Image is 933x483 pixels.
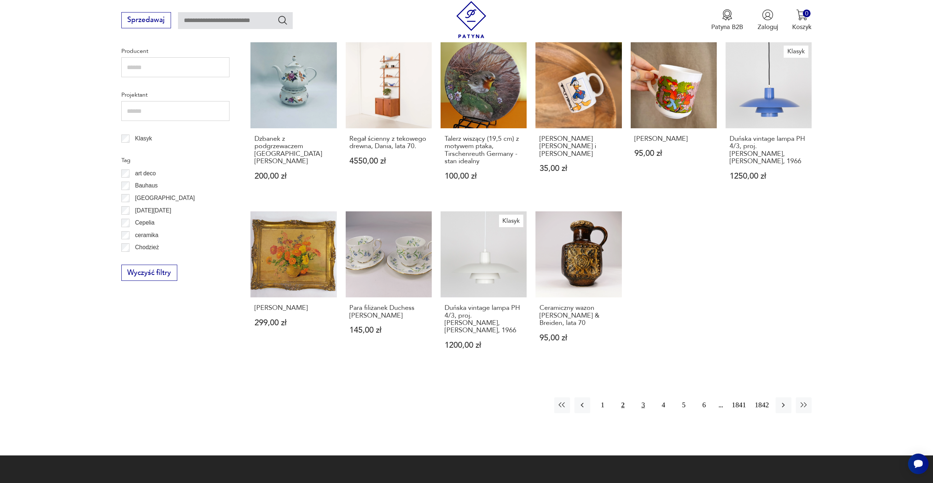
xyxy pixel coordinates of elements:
p: 100,00 zł [445,172,523,180]
a: Dzbanek z podgrzewaczem Jlmenau Graf Von HennebergDzbanek z podgrzewaczem [GEOGRAPHIC_DATA][PERSO... [250,42,336,197]
h3: Talerz wiszący (19,5 cm) z motywem ptaka, Tirschenreuth Germany - stan idealny [445,135,523,165]
button: Sprzedawaj [121,12,171,28]
button: 1842 [752,397,771,413]
p: 35,00 zł [539,165,618,172]
p: 95,00 zł [539,334,618,342]
p: Klasyk [135,134,152,143]
button: 6 [696,397,712,413]
p: Tag [121,155,229,165]
a: Sprzedawaj [121,18,171,24]
p: Projektant [121,90,229,100]
p: 95,00 zł [634,150,713,157]
p: Producent [121,46,229,56]
button: 1841 [730,397,748,413]
button: 4 [656,397,672,413]
p: Zaloguj [758,23,778,31]
div: 0 [803,10,811,17]
iframe: Smartsupp widget button [908,454,929,474]
h3: Regał ścienny z tekowego drewna, Dania, lata 70. [349,135,428,150]
button: Szukaj [277,15,288,25]
button: 3 [635,397,651,413]
a: Kubek Arcopol[PERSON_NAME]95,00 zł [631,42,717,197]
a: KlasykDuńska vintage lampa PH 4/3, proj. Poul Henningsen, Louis Poulsen, 1966Duńska vintage lampa... [441,211,527,366]
button: 1 [595,397,610,413]
p: 200,00 zł [254,172,333,180]
p: 1200,00 zł [445,341,523,349]
p: 4550,00 zł [349,157,428,165]
button: 5 [676,397,692,413]
button: 0Koszyk [792,9,812,31]
p: art deco [135,169,156,178]
p: [GEOGRAPHIC_DATA] [135,193,195,203]
a: Kubek Kaczor Donald i Daisy[PERSON_NAME] [PERSON_NAME] i [PERSON_NAME]35,00 zł [535,42,622,197]
h3: [PERSON_NAME] [254,304,333,312]
h3: Dzbanek z podgrzewaczem [GEOGRAPHIC_DATA][PERSON_NAME] [254,135,333,165]
button: Patyna B2B [711,9,743,31]
p: 1250,00 zł [730,172,808,180]
h3: Duńska vintage lampa PH 4/3, proj. [PERSON_NAME], [PERSON_NAME], 1966 [445,304,523,334]
a: Para filiżanek Duchess HarebellPara filiżanek Duchess [PERSON_NAME]145,00 zł [346,211,432,366]
img: Ikona koszyka [796,9,808,21]
p: ceramika [135,230,158,240]
p: Chodzież [135,243,159,252]
h3: [PERSON_NAME] [634,135,713,143]
button: 2 [615,397,631,413]
p: 299,00 zł [254,319,333,327]
button: Zaloguj [758,9,778,31]
p: Ćmielów [135,255,157,265]
img: Ikonka użytkownika [762,9,773,21]
p: [DATE][DATE] [135,206,171,215]
p: 145,00 zł [349,326,428,334]
img: Patyna - sklep z meblami i dekoracjami vintage [453,1,490,38]
img: Ikona medalu [722,9,733,21]
a: Ceramiczny wazon Dümler & Breiden, lata 70Ceramiczny wazon [PERSON_NAME] & Breiden, lata 7095,00 zł [535,211,622,366]
a: Talerz wiszący (19,5 cm) z motywem ptaka, Tirschenreuth Germany - stan idealnyTalerz wiszący (19,... [441,42,527,197]
a: Ikona medaluPatyna B2B [711,9,743,31]
h3: Ceramiczny wazon [PERSON_NAME] & Breiden, lata 70 [539,304,618,327]
p: Patyna B2B [711,23,743,31]
h3: [PERSON_NAME] [PERSON_NAME] i [PERSON_NAME] [539,135,618,158]
p: Cepelia [135,218,154,228]
a: KlasykDuńska vintage lampa PH 4/3, proj. Poul Henningsen, Louis Poulsen, 1966Duńska vintage lampa... [726,42,812,197]
p: Koszyk [792,23,812,31]
a: Obraz M.Riggenbach[PERSON_NAME]299,00 zł [250,211,336,366]
p: Bauhaus [135,181,158,190]
button: Wyczyść filtry [121,265,177,281]
h3: Para filiżanek Duchess [PERSON_NAME] [349,304,428,319]
a: Regał ścienny z tekowego drewna, Dania, lata 70.Regał ścienny z tekowego drewna, Dania, lata 70.4... [346,42,432,197]
h3: Duńska vintage lampa PH 4/3, proj. [PERSON_NAME], [PERSON_NAME], 1966 [730,135,808,165]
